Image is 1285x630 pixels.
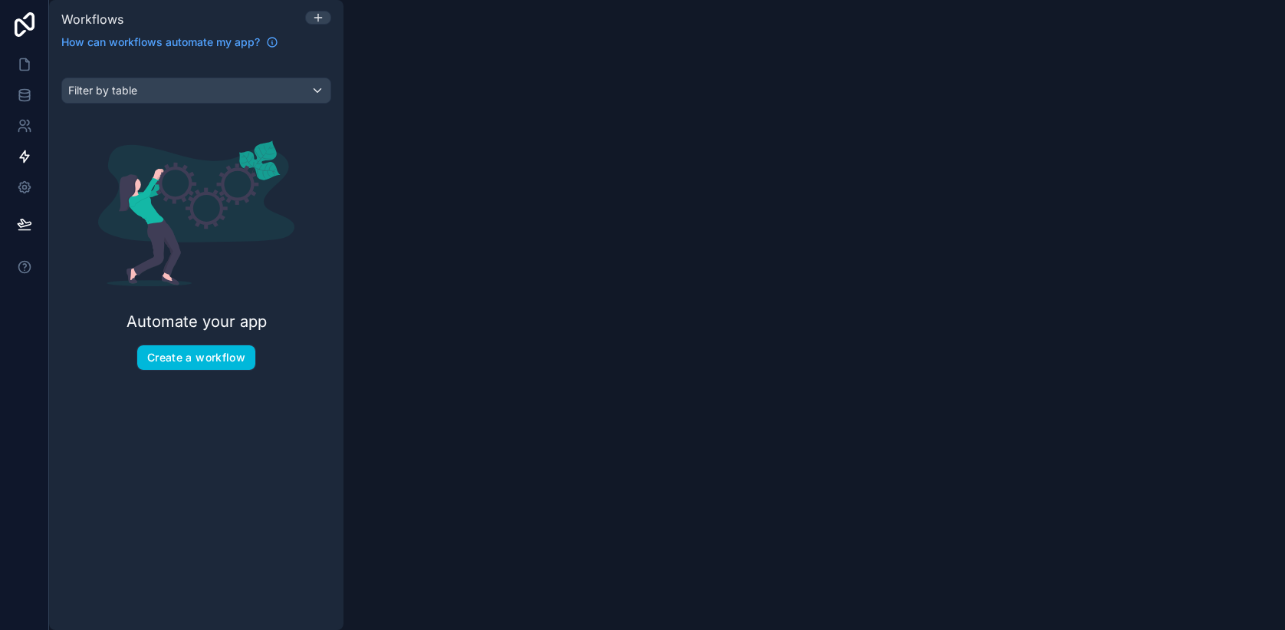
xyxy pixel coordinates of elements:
button: Filter by table [61,78,331,104]
a: How can workflows automate my app? [55,35,284,50]
button: Create a workflow [137,345,255,370]
span: Workflows [61,12,123,27]
span: How can workflows automate my app? [61,35,260,50]
span: Filter by table [68,84,137,97]
h2: Automate your app [127,311,267,332]
img: Automate your app [98,140,294,286]
div: scrollable content [49,59,343,630]
button: Create a workflow [136,345,256,371]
